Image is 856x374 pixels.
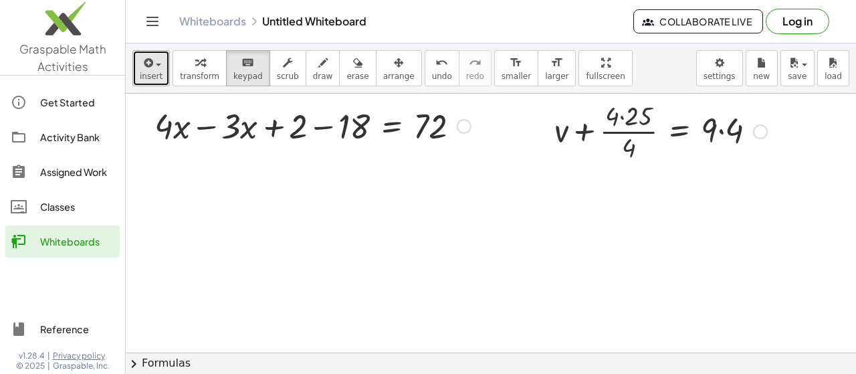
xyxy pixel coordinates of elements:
button: keyboardkeypad [226,50,270,86]
button: format_sizesmaller [494,50,538,86]
span: smaller [502,72,531,81]
span: larger [545,72,568,81]
button: undoundo [425,50,459,86]
button: Collaborate Live [633,9,763,33]
a: Classes [5,191,120,223]
span: fullscreen [586,72,625,81]
button: erase [339,50,376,86]
div: Whiteboards [40,233,114,250]
i: format_size [510,55,522,71]
span: draw [313,72,333,81]
button: fullscreen [578,50,632,86]
button: Toggle navigation [142,11,163,32]
button: format_sizelarger [538,50,576,86]
span: redo [466,72,484,81]
span: chevron_right [126,356,142,372]
span: keypad [233,72,263,81]
span: | [47,351,50,361]
span: | [47,361,50,371]
i: format_size [550,55,563,71]
div: Reference [40,321,114,337]
a: Reference [5,313,120,345]
span: insert [140,72,163,81]
a: Whiteboards [5,225,120,258]
a: Get Started [5,86,120,118]
span: new [753,72,770,81]
span: Graspable, Inc. [53,361,110,371]
i: keyboard [241,55,254,71]
button: draw [306,50,340,86]
button: arrange [376,50,422,86]
i: redo [469,55,481,71]
span: settings [704,72,736,81]
span: save [788,72,807,81]
span: © 2025 [16,361,45,371]
div: Classes [40,199,114,215]
a: Assigned Work [5,156,120,188]
span: load [825,72,842,81]
span: v1.28.4 [19,351,45,361]
span: Collaborate Live [645,15,752,27]
div: Activity Bank [40,129,114,145]
span: undo [432,72,452,81]
button: new [746,50,778,86]
div: Get Started [40,94,114,110]
button: chevron_rightFormulas [126,353,856,374]
button: Log in [766,9,829,34]
span: Graspable Math Activities [19,41,106,74]
span: scrub [277,72,299,81]
button: save [780,50,815,86]
button: insert [132,50,170,86]
span: arrange [383,72,415,81]
button: settings [696,50,743,86]
button: load [817,50,849,86]
span: transform [180,72,219,81]
a: Activity Bank [5,121,120,153]
button: scrub [270,50,306,86]
i: undo [435,55,448,71]
button: redoredo [459,50,492,86]
a: Privacy policy [53,351,110,361]
div: Assigned Work [40,164,114,180]
button: transform [173,50,227,86]
span: erase [346,72,368,81]
a: Whiteboards [179,15,246,28]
